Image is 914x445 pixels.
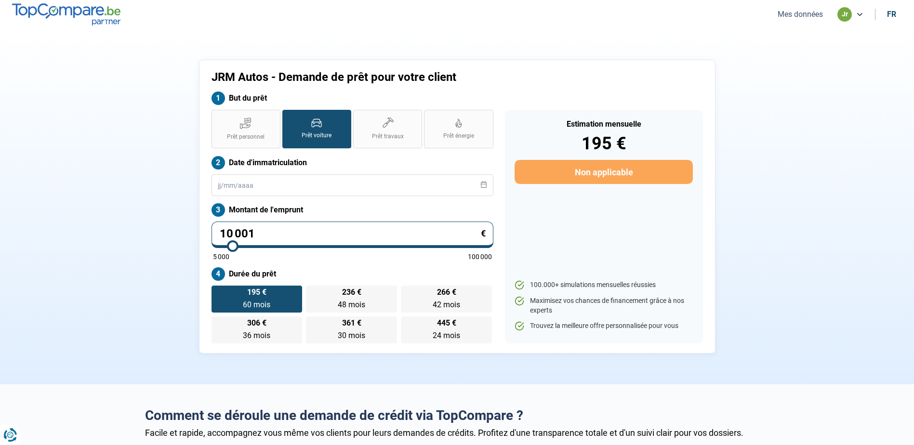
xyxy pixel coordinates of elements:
[338,300,365,309] span: 48 mois
[468,253,492,260] span: 100 000
[515,135,692,152] div: 195 €
[515,280,692,290] li: 100.000+ simulations mensuelles réussies
[515,321,692,331] li: Trouvez la meilleure offre personnalisée pour vous
[481,229,486,238] span: €
[212,203,493,217] label: Montant de l'emprunt
[212,174,493,196] input: jj/mm/aaaa
[243,331,270,340] span: 36 mois
[837,7,852,22] div: jr
[433,300,460,309] span: 42 mois
[887,10,896,19] div: fr
[342,288,361,296] span: 236 €
[515,296,692,315] li: Maximisez vos chances de financement grâce à nos experts
[212,267,493,281] label: Durée du prêt
[212,70,577,84] h1: JRM Autos - Demande de prêt pour votre client
[433,331,460,340] span: 24 mois
[437,319,456,327] span: 445 €
[247,288,266,296] span: 195 €
[338,331,365,340] span: 30 mois
[213,253,229,260] span: 5 000
[212,92,493,105] label: But du prêt
[775,9,826,19] button: Mes données
[372,132,404,141] span: Prêt travaux
[515,160,692,184] button: Non applicable
[437,288,456,296] span: 266 €
[243,300,270,309] span: 60 mois
[145,407,769,424] h2: Comment se déroule une demande de crédit via TopCompare ?
[342,319,361,327] span: 361 €
[145,428,769,438] div: Facile et rapide, accompagnez vous même vos clients pour leurs demandes de crédits. Profitez d'un...
[443,132,474,140] span: Prêt énergie
[302,131,331,140] span: Prêt voiture
[12,3,120,25] img: TopCompare.be
[227,133,265,141] span: Prêt personnel
[212,156,493,170] label: Date d'immatriculation
[247,319,266,327] span: 306 €
[515,120,692,128] div: Estimation mensuelle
